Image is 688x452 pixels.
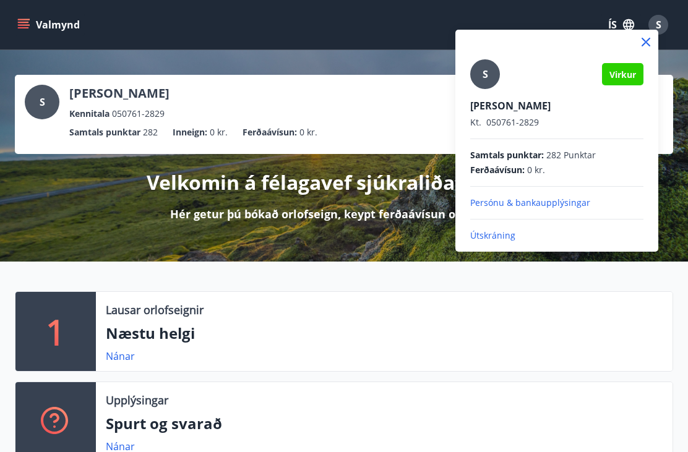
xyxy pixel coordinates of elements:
[609,69,636,80] span: Virkur
[470,116,481,128] span: Kt.
[470,99,643,113] p: [PERSON_NAME]
[470,197,643,209] p: Persónu & bankaupplýsingar
[527,164,545,176] span: 0 kr.
[470,229,643,242] p: Útskráning
[483,67,488,81] span: S
[470,116,643,129] p: 050761-2829
[470,164,525,176] span: Ferðaávísun :
[470,149,544,161] span: Samtals punktar :
[546,149,596,161] span: 282 Punktar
